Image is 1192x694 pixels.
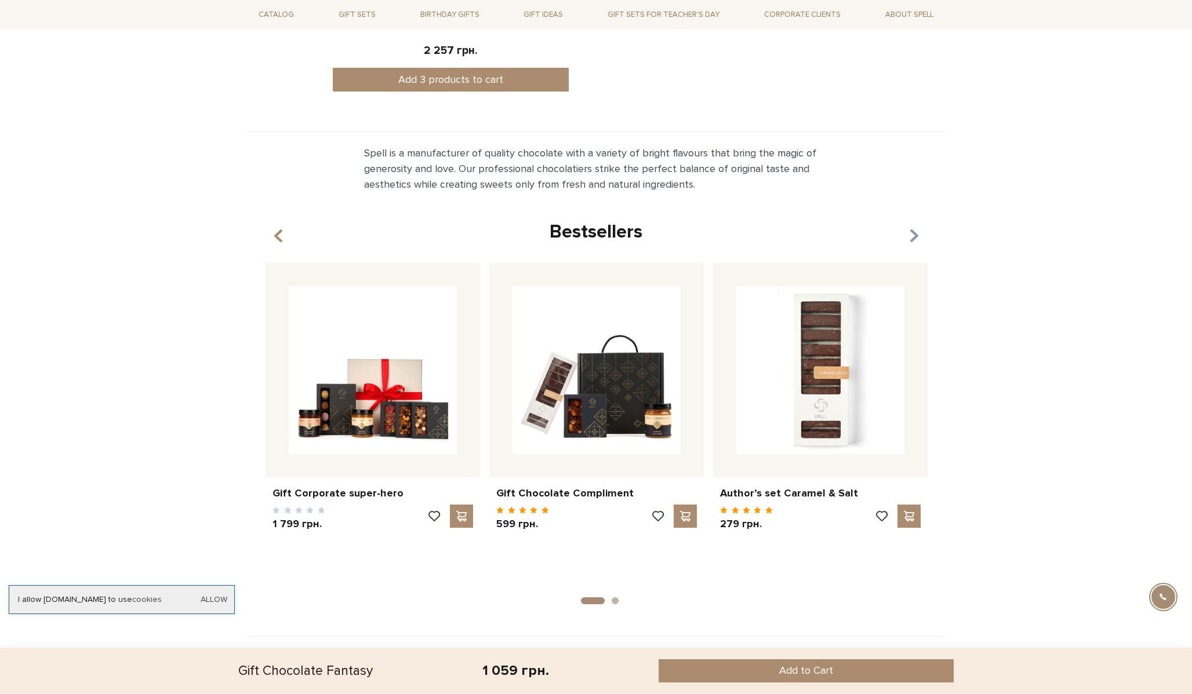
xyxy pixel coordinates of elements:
[272,487,473,500] a: Gift Corporate super-hero
[659,659,954,682] button: Add to Cart
[881,6,938,24] a: About Spell
[720,517,773,531] p: 279 грн.
[9,594,234,605] div: I allow [DOMAIN_NAME] to use
[333,68,569,92] button: Add 3 products to cart
[603,5,724,24] a: Gift sets for Teacher's Day
[416,6,484,24] a: Birthday gifts
[720,487,921,500] a: Author’s set Caramel & Salt
[261,220,931,244] div: Bestsellers
[254,6,299,24] a: Catalog
[482,662,549,680] div: 1 059 грн.
[496,487,697,500] a: Gift Chocolate Compliment
[612,597,619,604] button: 2 of 2
[132,594,162,604] a: cookies
[334,6,380,24] a: Gift sets
[519,6,568,24] a: Gift ideas
[238,659,373,682] div: Gift Chocolate Fantasy
[272,517,325,531] p: 1 799 грн.
[424,44,477,57] span: 2 257 грн.
[364,145,828,192] div: Spell is a manufacturer of quality chocolate with a variety of bright flavours that bring the mag...
[496,517,549,531] p: 599 грн.
[581,597,605,604] button: 1 of 2
[779,664,833,677] span: Add to Cart
[201,594,227,605] a: Allow
[759,6,845,24] a: Corporate clients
